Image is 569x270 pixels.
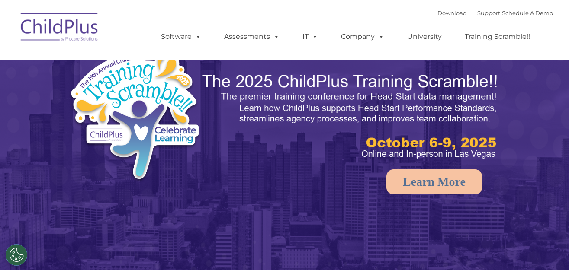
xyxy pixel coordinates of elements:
[399,28,450,45] a: University
[437,10,553,16] font: |
[215,28,288,45] a: Assessments
[502,10,553,16] a: Schedule A Demo
[6,244,27,266] button: Cookies Settings
[16,7,103,50] img: ChildPlus by Procare Solutions
[437,10,467,16] a: Download
[386,169,482,194] a: Learn More
[477,10,500,16] a: Support
[294,28,327,45] a: IT
[152,28,210,45] a: Software
[456,28,539,45] a: Training Scramble!!
[332,28,393,45] a: Company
